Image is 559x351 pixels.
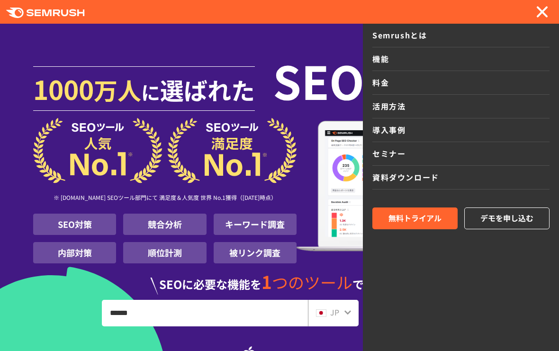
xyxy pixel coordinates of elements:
[388,212,442,225] span: 無料トライアル
[33,263,526,295] div: SEOに必要な機能を
[33,242,116,263] li: 内部対策
[372,24,550,47] a: Semrushとは
[352,276,398,292] span: で完結。
[33,183,297,214] div: ※ [DOMAIN_NAME] SEOツール部門にて 満足度＆人気度 世界 No.1獲得（[DATE]時点）
[214,242,297,263] li: 被リンク調査
[261,269,272,294] span: 1
[102,300,307,326] input: URL、キーワードを入力してください
[141,78,160,106] span: に
[273,47,364,113] span: SEO
[372,207,458,229] a: 無料トライアル
[123,242,206,263] li: 順位計測
[372,47,550,71] a: 機能
[33,70,94,108] span: 1000
[372,95,550,118] a: 活用方法
[464,207,550,229] a: デモを申し込む
[33,214,116,235] li: SEO対策
[94,72,141,107] span: 万人
[372,118,550,142] a: 導入事例
[123,214,206,235] li: 競合分析
[372,166,550,189] a: 資料ダウンロード
[480,212,533,225] span: デモを申し込む
[372,142,550,166] a: セミナー
[160,72,255,107] span: 選ばれた
[372,71,550,95] a: 料金
[214,214,297,235] li: キーワード調査
[272,270,352,294] span: つのツール
[330,306,339,318] span: JP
